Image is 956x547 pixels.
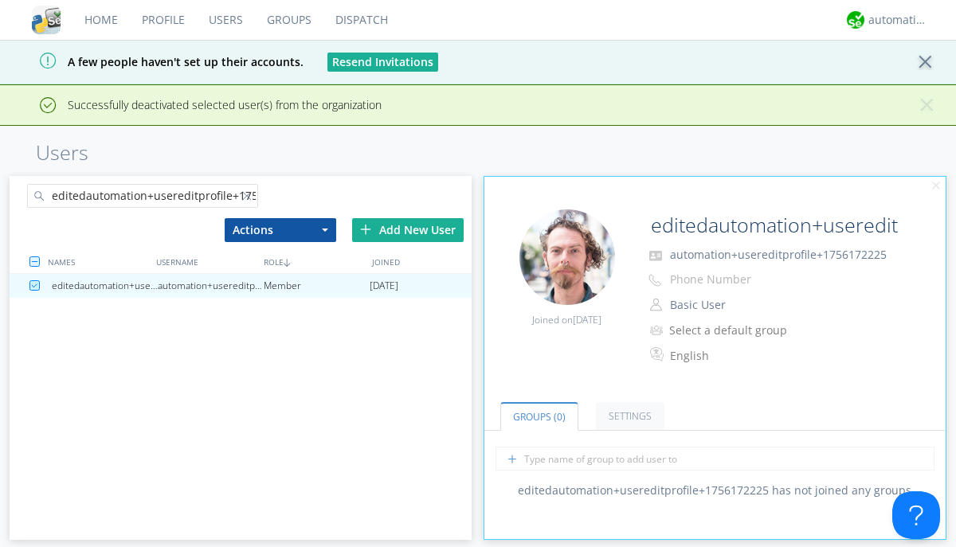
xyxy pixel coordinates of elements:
img: icon-alert-users-thin-outline.svg [650,319,665,341]
a: Settings [596,402,664,430]
img: cancel.svg [931,181,942,192]
div: English [670,348,803,364]
input: Type name of group to add user to [496,447,934,471]
div: automation+atlas [868,12,928,28]
span: Joined on [532,313,601,326]
img: person-outline.svg [650,299,662,311]
span: [DATE] [573,313,601,326]
div: editedautomation+usereditprofile+1756172225 [52,274,158,298]
div: ROLE [260,250,367,273]
div: NAMES [44,250,151,273]
a: editedautomation+usereditprofile+1756172225automation+usereditprofile+1756172225Member[DATE] [10,274,472,298]
span: [DATE] [370,274,398,298]
input: Search users [27,184,258,208]
span: automation+usereditprofile+1756172225 [670,247,887,262]
img: plus.svg [360,224,371,235]
span: A few people haven't set up their accounts. [12,54,304,69]
img: phone-outline.svg [648,274,661,287]
a: Groups (0) [500,402,578,431]
button: Resend Invitations [327,53,438,72]
button: Actions [225,218,336,242]
span: Successfully deactivated selected user(s) from the organization [12,97,382,112]
img: cddb5a64eb264b2086981ab96f4c1ba7 [32,6,61,34]
div: Select a default group [669,322,802,338]
iframe: Toggle Customer Support [892,491,940,539]
div: Member [264,274,370,298]
div: editedautomation+usereditprofile+1756172225 has not joined any groups [484,483,946,498]
img: In groups with Translation enabled, this user's messages will be automatically translated to and ... [650,345,666,364]
div: JOINED [368,250,476,273]
input: Name [645,209,902,241]
img: d2d01cd9b4174d08988066c6d424eccd [847,11,864,29]
div: Add New User [352,218,464,242]
div: automation+usereditprofile+1756172225 [158,274,264,298]
div: USERNAME [152,250,260,273]
img: b9739a09719b4e719ad9f5180607a932 [519,209,615,305]
button: Basic User [664,294,824,316]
